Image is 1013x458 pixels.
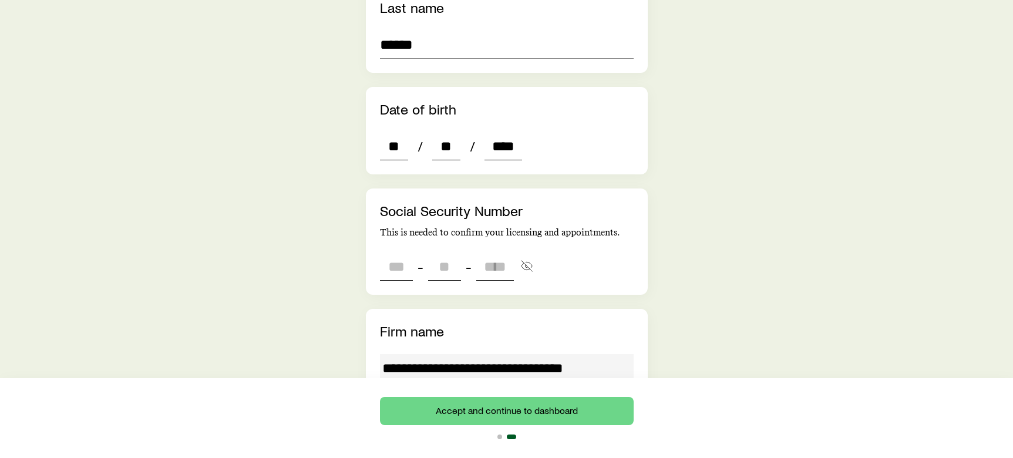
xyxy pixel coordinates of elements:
label: Social Security Number [380,202,523,219]
span: - [418,258,423,275]
label: Firm name [380,322,444,339]
button: Accept and continue to dashboard [380,397,634,425]
label: Date of birth [380,100,456,117]
span: - [466,258,472,275]
span: / [413,138,428,154]
p: This is needed to confirm your licensing and appointments. [380,227,634,238]
div: dateOfBirth [380,132,522,160]
span: / [465,138,480,154]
